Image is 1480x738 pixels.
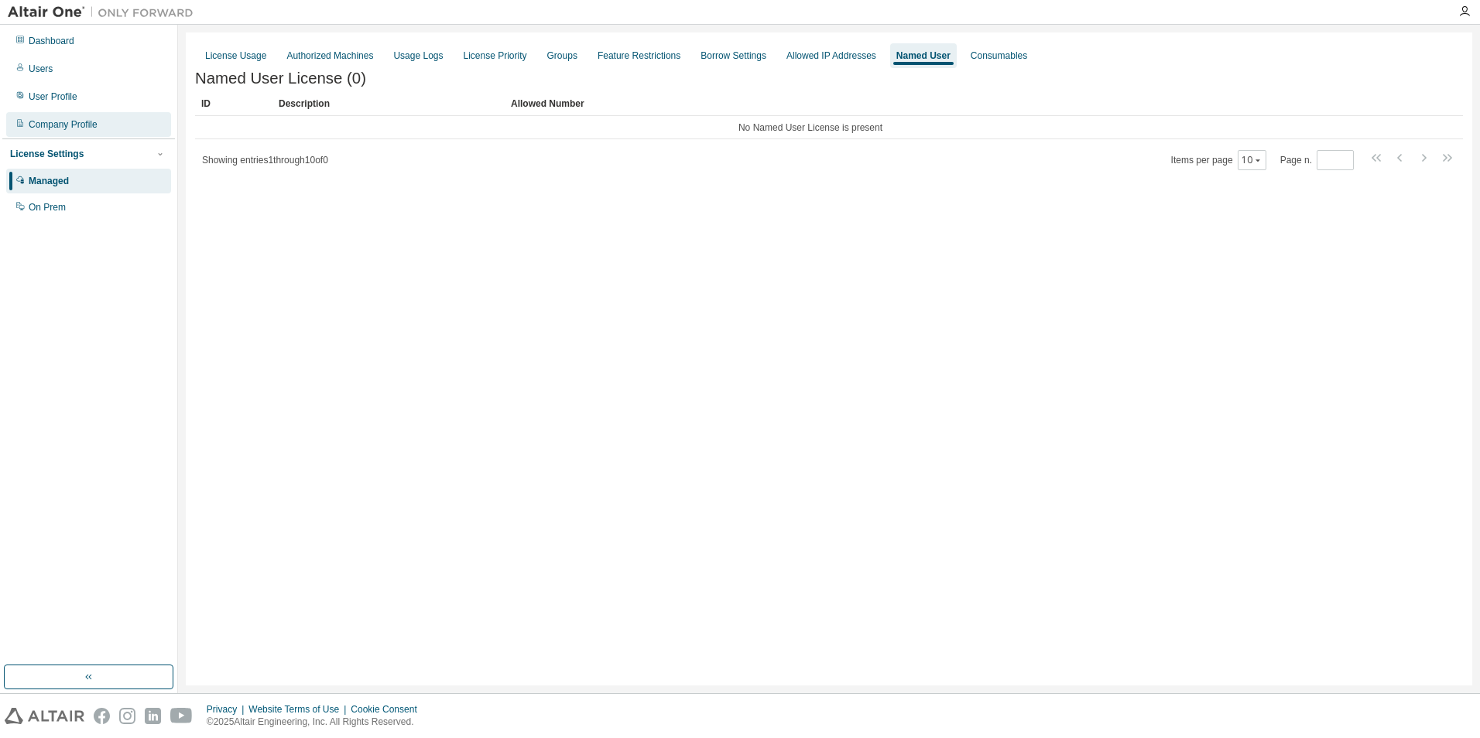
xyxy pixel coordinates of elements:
[511,91,1420,116] div: Allowed Number
[1242,154,1262,166] button: 10
[170,708,193,724] img: youtube.svg
[29,35,74,47] div: Dashboard
[351,703,426,716] div: Cookie Consent
[29,201,66,214] div: On Prem
[29,118,98,131] div: Company Profile
[1280,150,1354,170] span: Page n.
[205,50,266,62] div: License Usage
[207,716,427,729] p: © 2025 Altair Engineering, Inc. All Rights Reserved.
[5,708,84,724] img: altair_logo.svg
[286,50,373,62] div: Authorized Machines
[195,70,366,87] span: Named User License (0)
[8,5,201,20] img: Altair One
[896,50,951,62] div: Named User
[29,91,77,103] div: User Profile
[971,50,1027,62] div: Consumables
[464,50,527,62] div: License Priority
[1171,150,1266,170] span: Items per page
[195,116,1426,139] td: No Named User License is present
[202,155,328,166] span: Showing entries 1 through 10 of 0
[279,91,498,116] div: Description
[201,91,266,116] div: ID
[10,148,84,160] div: License Settings
[393,50,443,62] div: Usage Logs
[248,703,351,716] div: Website Terms of Use
[119,708,135,724] img: instagram.svg
[701,50,766,62] div: Borrow Settings
[94,708,110,724] img: facebook.svg
[29,175,69,187] div: Managed
[145,708,161,724] img: linkedin.svg
[598,50,680,62] div: Feature Restrictions
[786,50,876,62] div: Allowed IP Addresses
[547,50,577,62] div: Groups
[207,703,248,716] div: Privacy
[29,63,53,75] div: Users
